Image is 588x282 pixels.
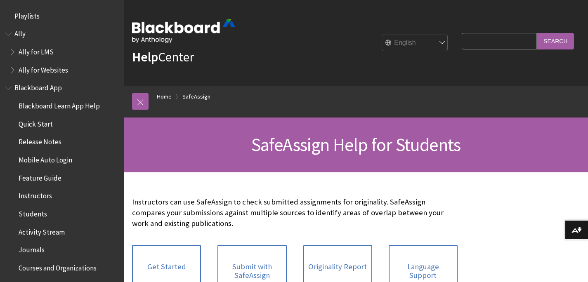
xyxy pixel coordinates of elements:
span: SafeAssign Help for Students [251,133,461,156]
strong: Help [132,49,158,65]
span: Feature Guide [19,171,61,182]
span: Blackboard App [14,81,62,92]
span: Ally for Websites [19,63,68,74]
span: Playlists [14,9,40,20]
img: Blackboard by Anthology [132,19,235,43]
span: Courses and Organizations [19,261,97,272]
span: Journals [19,243,45,254]
a: HelpCenter [132,49,194,65]
a: Home [157,92,172,102]
nav: Book outline for Anthology Ally Help [5,27,119,77]
span: Instructors [19,189,52,200]
span: Mobile Auto Login [19,153,72,164]
span: Ally for LMS [19,45,54,56]
span: Students [19,207,47,218]
span: Activity Stream [19,225,65,236]
nav: Book outline for Playlists [5,9,119,23]
span: Ally [14,27,26,38]
p: Instructors can use SafeAssign to check submitted assignments for originality. SafeAssign compare... [132,197,458,229]
input: Search [537,33,574,49]
span: Blackboard Learn App Help [19,99,100,110]
span: Quick Start [19,117,53,128]
span: Release Notes [19,135,61,146]
a: SafeAssign [182,92,210,102]
select: Site Language Selector [382,35,448,52]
